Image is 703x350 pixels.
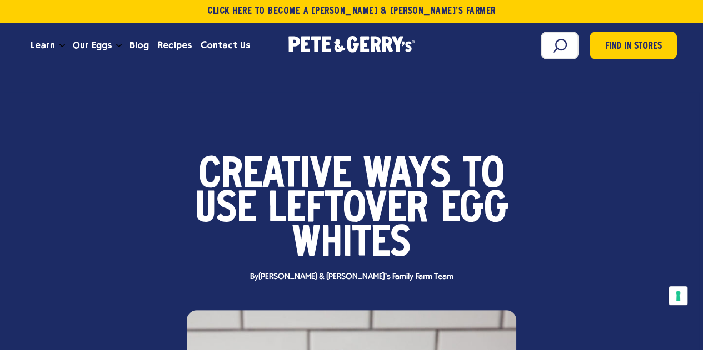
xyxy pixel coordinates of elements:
[363,159,451,193] span: Ways
[201,38,250,52] span: Contact Us
[26,31,59,60] a: Learn
[68,31,116,60] a: Our Eggs
[153,31,196,60] a: Recipes
[441,193,508,227] span: Egg
[541,32,579,59] input: Search
[268,193,428,227] span: Leftover
[198,159,351,193] span: Creative
[590,32,677,59] a: Find in Stores
[244,273,458,281] span: By
[463,159,505,193] span: to
[195,193,256,227] span: Use
[196,31,255,60] a: Contact Us
[73,38,112,52] span: Our Eggs
[129,38,149,52] span: Blog
[31,38,55,52] span: Learn
[605,39,662,54] span: Find in Stores
[158,38,192,52] span: Recipes
[669,286,687,305] button: Your consent preferences for tracking technologies
[292,227,411,262] span: Whites
[258,272,453,281] span: [PERSON_NAME] & [PERSON_NAME]'s Family Farm Team
[125,31,153,60] a: Blog
[59,44,65,48] button: Open the dropdown menu for Learn
[116,44,122,48] button: Open the dropdown menu for Our Eggs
